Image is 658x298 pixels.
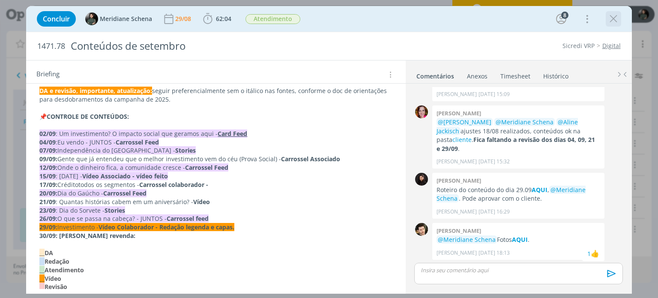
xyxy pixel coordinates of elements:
span: 1471.78 [37,42,65,51]
span: : [56,138,57,146]
span: @Meridiane Schena [437,186,586,202]
strong: Stories [175,146,196,154]
p: [PERSON_NAME] [437,208,477,216]
span: __ [39,257,45,265]
strong: Carrossel Feed [116,138,159,146]
div: Meridiane Schena [591,248,599,259]
span: __ [39,266,45,274]
span: @[PERSON_NAME] [438,118,491,126]
span: Briefing [36,69,60,80]
div: 8 [561,12,568,19]
a: Digital [602,42,621,50]
strong: 12/09: [39,163,57,172]
a: Sicredi VRP [562,42,595,50]
p: seguir preferencialmente sem o itálico nas fontes, conforme o doc de orientações para desdobramen... [39,87,392,104]
strong: Carrossel colaborador - [139,181,208,189]
a: Timesheet [500,68,531,81]
p: : Quantas histórias cabem em um aniversário? - [39,198,392,206]
img: L [415,173,428,186]
strong: Vídeo Associado - vídeo feito [82,172,168,180]
strong: Stories [105,206,125,214]
strong: CONTROLE DE CONTEÚDOS: [47,112,129,120]
strong: Atendimento [45,266,84,274]
img: B [415,105,428,118]
div: dialog [26,6,631,294]
img: M [85,12,98,25]
strong: Carrossel Associado [281,155,340,163]
strong: 30/09: [PERSON_NAME] revenda: [39,232,135,240]
div: 1 [587,249,591,258]
p: ajustes 18/08 realizados, conteúdos ok na pasta . . [437,118,600,153]
div: 29/08 [175,16,193,22]
strong: Vídeo [45,274,61,283]
strong: 17/09: [39,181,57,189]
strong: Vídeo Colaborador - Redação legenda e capas. [99,223,234,231]
strong: Redação [45,257,69,265]
p: Roteiro do conteúdo do dia 29.09 , . Pode aprovar com o cliente. [437,186,600,203]
strong: DA [45,249,53,257]
strong: Carrossel feed [167,214,209,223]
strong: 07/09: [39,146,57,154]
span: [DATE] 15:09 [479,90,510,98]
strong: 02/09 [39,129,56,138]
p: 📌 [39,112,392,121]
strong: 23/09 [39,206,56,214]
button: 62:04 [201,12,233,26]
div: Conteúdos de setembro [67,36,374,57]
strong: 29/09: [39,223,57,231]
strong: Revisão [45,283,67,291]
strong: DA e revisão, importante, atualização: [39,87,152,95]
span: todos os segmentos - [78,181,139,189]
a: Histórico [543,68,569,81]
button: Concluir [37,11,76,27]
span: Atendimento [245,14,300,24]
span: @Meridiane Schena [438,235,496,244]
strong: 09/09: [39,155,57,163]
p: [PERSON_NAME] [437,158,477,166]
button: 8 [554,12,568,26]
span: Crédito [57,181,78,189]
strong: Fica faltando a revisão dos dias 04, 09, 21 e 29/09 [437,135,595,152]
p: [PERSON_NAME] [437,90,477,98]
span: Concluir [43,15,70,22]
strong: Carrossel Feed [103,189,147,197]
span: __ [39,274,45,283]
span: Independência do [GEOGRAPHIC_DATA] - [57,146,175,154]
u: Card Feed [218,129,247,138]
span: Onde o dinheiro fica, a comunidade cresce - [57,163,185,172]
a: AQUI [512,235,528,244]
span: [DATE] 15:32 [479,158,510,166]
strong: 15/09 [39,172,56,180]
span: O que se passa na cabeça? - JUNTOS - [57,214,167,223]
img: V [415,223,428,236]
b: [PERSON_NAME] [437,109,481,117]
span: Eu vendo - JUNTOS - [57,138,116,146]
p: [PERSON_NAME] [437,249,477,257]
a: cliente [452,135,472,144]
p: Fotos . [437,235,600,244]
span: : [DATE] - [56,172,82,180]
a: Comentários [416,68,455,81]
b: [PERSON_NAME] [437,177,481,184]
strong: Carrossel Feed [185,163,228,172]
span: __ [39,283,45,291]
button: Atendimento [245,14,301,24]
strong: 04/09 [39,138,56,146]
span: 62:04 [216,15,231,23]
span: Dia do Gaúcho - [57,189,103,197]
span: Meridiane Schena [100,16,152,22]
span: Investimento - [57,223,99,231]
span: : Um investimento? O impacto social que geramos aqui - [56,129,218,138]
strong: 20/09: [39,189,57,197]
span: __ [39,249,45,257]
strong: Vídeo [193,198,210,206]
span: @Aline Jackisch [437,118,578,135]
span: : Dia do Sorvete - [56,206,105,214]
span: [DATE] 18:13 [479,249,510,257]
span: @Meridiane Schena [496,118,553,126]
a: AQUI [532,186,547,194]
span: [DATE] 16:29 [479,208,510,216]
p: Gente que já entendeu que o melhor investimento vem do céu (Prova Social) - [39,155,392,163]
